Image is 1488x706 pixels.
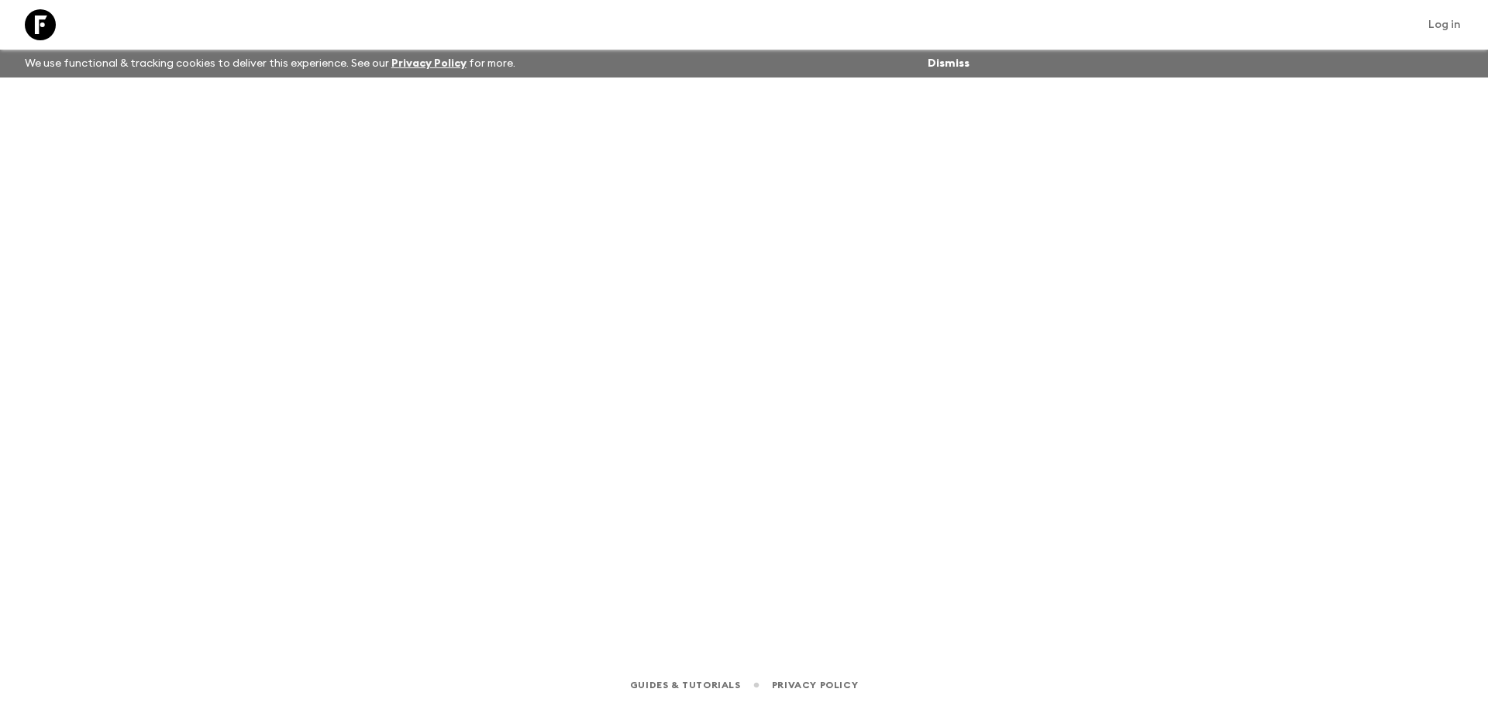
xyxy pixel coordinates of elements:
p: We use functional & tracking cookies to deliver this experience. See our for more. [19,50,522,77]
a: Privacy Policy [772,677,858,694]
a: Log in [1420,14,1469,36]
a: Privacy Policy [391,58,467,69]
button: Dismiss [924,53,973,74]
a: Guides & Tutorials [630,677,741,694]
